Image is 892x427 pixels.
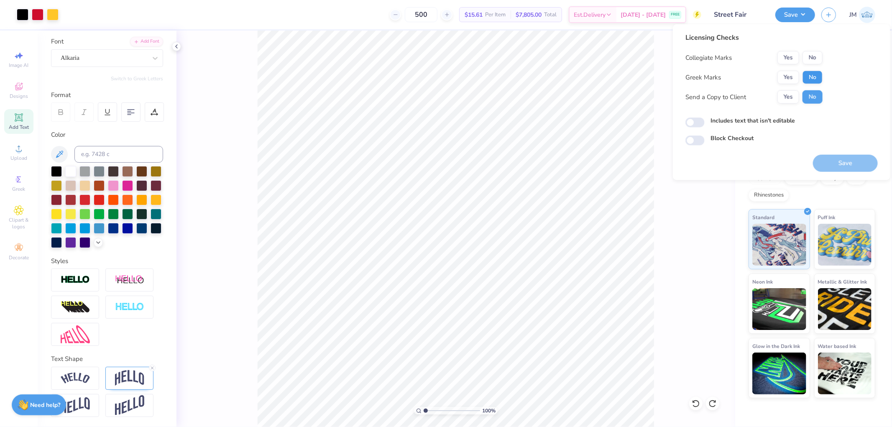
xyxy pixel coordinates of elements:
label: Block Checkout [711,134,754,143]
span: Standard [752,213,774,222]
button: No [803,90,823,104]
span: Metallic & Glitter Ink [818,277,867,286]
img: Shadow [115,275,144,285]
button: Yes [777,51,799,64]
img: Stroke [61,275,90,285]
a: JM [849,7,875,23]
span: Total [544,10,557,19]
label: Includes text that isn't editable [711,116,795,125]
img: Glow in the Dark Ink [752,353,806,394]
button: Yes [777,71,799,84]
img: Metallic & Glitter Ink [818,288,872,330]
div: Collegiate Marks [685,53,732,63]
img: Puff Ink [818,224,872,266]
span: $15.61 [465,10,483,19]
div: Text Shape [51,354,163,364]
button: Save [775,8,815,22]
input: e.g. 7428 c [74,146,163,163]
strong: Need help? [31,401,61,409]
div: Add Font [130,37,163,46]
img: Water based Ink [818,353,872,394]
div: Color [51,130,163,140]
div: Format [51,90,164,100]
span: $7,805.00 [516,10,542,19]
button: No [803,51,823,64]
span: Image AI [9,62,29,69]
span: Glow in the Dark Ink [752,342,800,350]
div: Styles [51,256,163,266]
span: Puff Ink [818,213,836,222]
div: Send a Copy to Client [685,92,746,102]
img: Free Distort [61,325,90,343]
span: Water based Ink [818,342,856,350]
img: Joshua Macky Gaerlan [859,7,875,23]
span: Clipart & logos [4,217,33,230]
label: Font [51,37,64,46]
div: Greek Marks [685,73,721,82]
div: Licensing Checks [685,33,823,43]
button: No [803,71,823,84]
span: [DATE] - [DATE] [621,10,666,19]
img: Negative Space [115,302,144,312]
span: Per Item [485,10,506,19]
span: Designs [10,93,28,100]
img: Arch [115,370,144,386]
img: Flag [61,397,90,414]
span: FREE [671,12,680,18]
span: 100 % [482,407,496,414]
img: Arc [61,373,90,384]
input: Untitled Design [708,6,769,23]
img: Neon Ink [752,288,806,330]
span: Greek [13,186,26,192]
span: JM [849,10,857,20]
span: Upload [10,155,27,161]
div: Rhinestones [749,189,789,202]
span: Add Text [9,124,29,130]
span: Est. Delivery [574,10,606,19]
span: Neon Ink [752,277,773,286]
img: Rise [115,395,144,416]
input: – – [405,7,437,22]
button: Yes [777,90,799,104]
button: Switch to Greek Letters [111,75,163,82]
span: Decorate [9,254,29,261]
img: 3d Illusion [61,301,90,314]
img: Standard [752,224,806,266]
